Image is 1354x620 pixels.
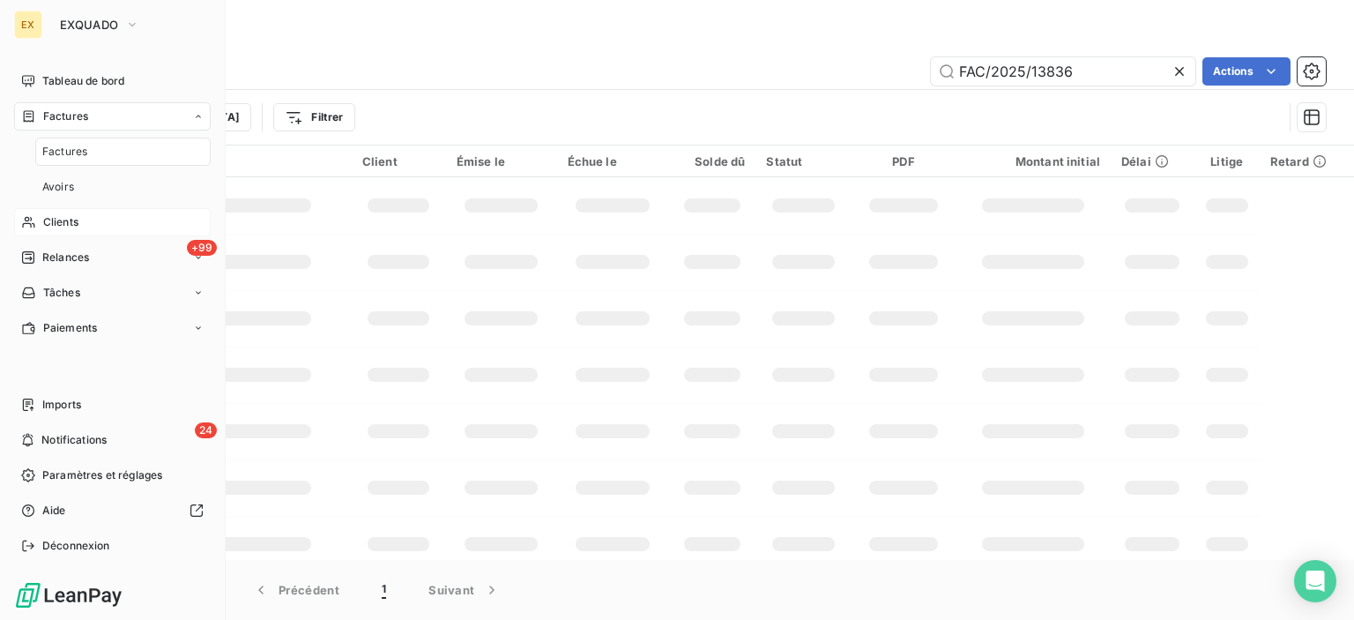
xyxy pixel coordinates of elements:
span: Aide [42,503,66,519]
a: Paiements [14,314,211,342]
a: FacturesFacturesAvoirs [14,102,211,201]
img: Logo LeanPay [14,581,123,609]
div: Statut [766,154,840,168]
button: 1 [361,571,407,609]
div: Open Intercom Messenger [1294,560,1336,602]
button: Précédent [231,571,361,609]
input: Rechercher [931,57,1195,86]
span: Factures [43,108,88,124]
span: +99 [187,240,217,256]
span: EXQUADO [60,18,118,32]
span: 24 [195,422,217,438]
div: Litige [1205,154,1249,168]
div: EX [14,11,42,39]
span: Notifications [41,432,107,448]
a: Aide [14,497,211,525]
div: PDF [862,154,946,168]
button: Actions [1202,57,1291,86]
div: Échue le [568,154,658,168]
button: Suivant [407,571,522,609]
span: Tableau de bord [42,73,124,89]
span: Clients [43,214,78,230]
a: Factures [35,138,211,166]
span: Factures [42,144,87,160]
a: Imports [14,391,211,419]
span: Imports [42,397,81,413]
a: Tableau de bord [14,67,211,95]
a: Avoirs [35,173,211,201]
span: Paiements [43,320,97,336]
span: 1 [382,581,386,599]
span: Tâches [43,285,80,301]
span: Déconnexion [42,538,110,554]
div: Délai [1121,154,1184,168]
span: Avoirs [42,179,74,195]
div: Émise le [457,154,547,168]
a: Tâches [14,279,211,307]
div: Client [362,154,435,168]
div: Montant initial [966,154,1100,168]
a: Clients [14,208,211,236]
span: Paramètres et réglages [42,467,162,483]
div: Retard [1270,154,1343,168]
span: Relances [42,250,89,265]
a: Paramètres et réglages [14,461,211,489]
div: Solde dû [679,154,745,168]
button: Filtrer [273,103,354,131]
a: +99Relances [14,243,211,272]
